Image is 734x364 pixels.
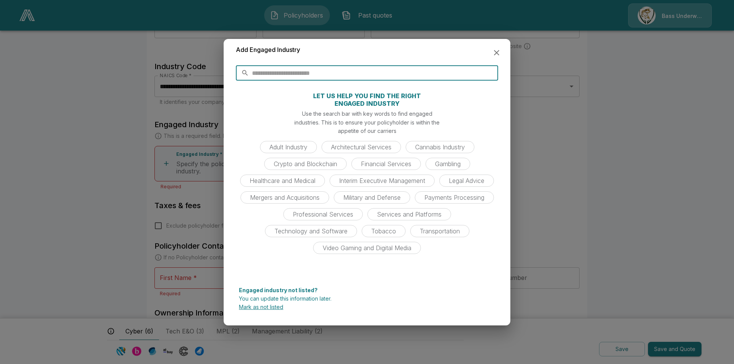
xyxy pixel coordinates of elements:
div: Mergers and Acquisitions [240,191,329,204]
span: Military and Defense [339,194,405,201]
span: Cannabis Industry [411,143,469,151]
p: Engaged industry not listed? [239,288,495,293]
p: appetite of our carriers [338,127,396,135]
div: Video Gaming and Digital Media [313,242,421,254]
span: Video Gaming and Digital Media [318,244,416,252]
div: Professional Services [283,208,363,220]
span: Gambling [430,160,465,168]
div: Adult Industry [260,141,317,153]
p: industries. This is to ensure your policyholder is within the [294,118,440,126]
div: Crypto and Blockchain [264,158,347,170]
div: Financial Services [351,158,421,170]
span: Financial Services [356,160,416,168]
p: Use the search bar with key words to find engaged [302,110,432,118]
span: Healthcare and Medical [245,177,320,184]
span: Services and Platforms [372,210,446,218]
span: Mergers and Acquisitions [245,194,324,201]
h6: Add Engaged Industry [236,45,300,55]
div: Legal Advice [439,175,494,187]
div: Military and Defense [334,191,410,204]
p: LET US HELP YOU FIND THE RIGHT [313,93,421,99]
p: Mark as not listed [239,304,495,310]
div: Services and Platforms [367,208,451,220]
div: Cannabis Industry [406,141,474,153]
span: Architectural Services [326,143,396,151]
p: ENGAGED INDUSTRY [335,100,399,107]
div: Transportation [410,225,469,237]
span: Crypto and Blockchain [269,160,342,168]
div: Tobacco [362,225,406,237]
div: Interim Executive Management [330,175,435,187]
span: Transportation [415,227,464,235]
div: Payments Processing [415,191,494,204]
p: You can update this information later. [239,296,495,301]
span: Payments Processing [420,194,489,201]
span: Technology and Software [270,227,352,235]
span: Interim Executive Management [335,177,430,184]
span: Professional Services [288,210,358,218]
div: Healthcare and Medical [240,175,325,187]
span: Legal Advice [444,177,489,184]
span: Tobacco [367,227,401,235]
div: Technology and Software [265,225,357,237]
span: Adult Industry [265,143,312,151]
div: Gambling [425,158,470,170]
div: Architectural Services [322,141,401,153]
